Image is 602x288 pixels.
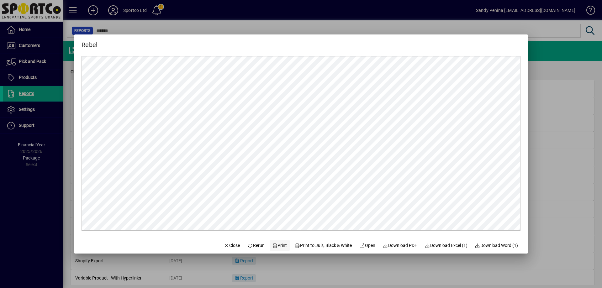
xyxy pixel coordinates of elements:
span: Close [224,242,240,249]
button: Print [270,240,290,251]
button: Download Word (1) [473,240,521,251]
span: Print [272,242,287,249]
a: Open [357,240,378,251]
span: Download Word (1) [475,242,518,249]
span: Rerun [247,242,265,249]
button: Download Excel (1) [422,240,470,251]
span: Download PDF [383,242,417,249]
span: Open [359,242,375,249]
h2: Rebel [74,34,105,50]
span: Download Excel (1) [425,242,467,249]
button: Close [221,240,243,251]
button: Print to Juls, Black & White [292,240,355,251]
a: Download PDF [380,240,420,251]
span: Print to Juls, Black & White [295,242,352,249]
